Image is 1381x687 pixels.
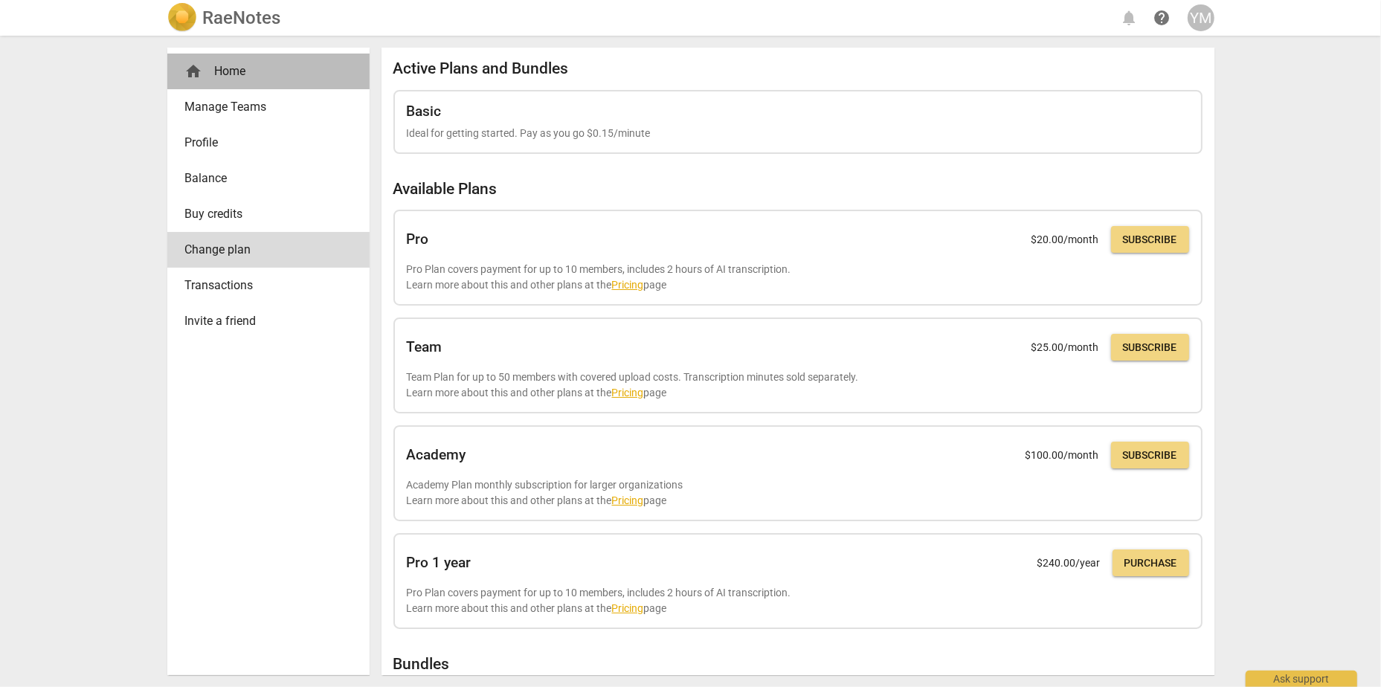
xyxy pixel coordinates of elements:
span: home [185,62,203,80]
button: Subscribe [1111,334,1189,361]
h2: Academy [407,447,466,463]
h2: Basic [407,103,442,120]
a: Invite a friend [167,303,370,339]
span: Transactions [185,277,340,294]
p: $ 20.00 /month [1031,232,1099,248]
a: Pricing [612,602,644,614]
p: $ 25.00 /month [1031,340,1099,355]
h2: Active Plans and Bundles [393,59,1203,78]
p: Pro Plan covers payment for up to 10 members, includes 2 hours of AI transcription. Learn more ab... [407,262,1189,292]
a: Buy credits [167,196,370,232]
div: Home [167,54,370,89]
p: $ 240.00 /year [1037,555,1101,571]
a: Profile [167,125,370,161]
p: Pro Plan covers payment for up to 10 members, includes 2 hours of AI transcription. Learn more ab... [407,585,1189,616]
h2: Bundles [393,655,1203,674]
a: Transactions [167,268,370,303]
span: help [1153,9,1171,27]
h2: RaeNotes [203,7,281,28]
button: YM [1188,4,1214,31]
span: Change plan [185,241,340,259]
button: Subscribe [1111,226,1189,253]
span: Subscribe [1123,233,1177,248]
h2: Available Plans [393,180,1203,199]
p: Team Plan for up to 50 members with covered upload costs. Transcription minutes sold separately. ... [407,370,1189,400]
button: Purchase [1113,549,1189,576]
span: Buy credits [185,205,340,223]
p: $ 100.00 /month [1026,448,1099,463]
div: Ask support [1246,671,1357,687]
div: Home [185,62,340,80]
img: Logo [167,3,197,33]
a: Pricing [612,494,644,506]
span: Invite a friend [185,312,340,330]
p: Ideal for getting started. Pay as you go $0.15/minute [407,126,1189,141]
button: Subscribe [1111,442,1189,468]
a: Pricing [612,387,644,399]
span: Manage Teams [185,98,340,116]
a: LogoRaeNotes [167,3,281,33]
h2: Team [407,339,442,355]
span: Balance [185,170,340,187]
a: Help [1149,4,1176,31]
span: Subscribe [1123,341,1177,355]
p: Academy Plan monthly subscription for larger organizations Learn more about this and other plans ... [407,477,1189,508]
span: Purchase [1124,556,1177,571]
h2: Pro 1 year [407,555,471,571]
a: Pricing [612,279,644,291]
a: Balance [167,161,370,196]
span: Profile [185,134,340,152]
h2: Pro [407,231,429,248]
a: Manage Teams [167,89,370,125]
a: Change plan [167,232,370,268]
span: Subscribe [1123,448,1177,463]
